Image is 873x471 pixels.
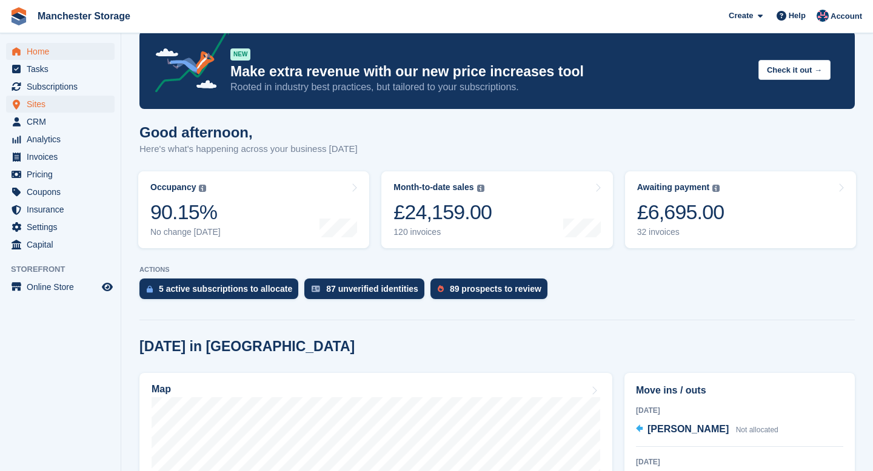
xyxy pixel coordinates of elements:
img: prospect-51fa495bee0391a8d652442698ab0144808aea92771e9ea1ae160a38d050c398.svg [438,285,444,292]
a: menu [6,183,115,200]
span: Settings [27,219,99,236]
span: Online Store [27,278,99,295]
button: Check it out → [758,60,831,80]
img: icon-info-grey-7440780725fd019a000dd9b08b2336e03edf1995a4989e88bcd33f0948082b44.svg [712,185,720,192]
span: Account [831,10,862,22]
span: CRM [27,113,99,130]
p: Here's what's happening across your business [DATE] [139,142,358,156]
div: 89 prospects to review [450,284,541,294]
a: menu [6,113,115,130]
span: Sites [27,96,99,113]
span: Coupons [27,183,99,200]
a: Occupancy 90.15% No change [DATE] [138,171,369,248]
a: menu [6,166,115,183]
span: Subscriptions [27,78,99,95]
div: 5 active subscriptions to allocate [159,284,292,294]
a: 87 unverified identities [304,278,430,305]
span: Create [729,10,753,22]
img: verify_identity-adf6edd0f0f0b5bbfe63781bf79b02c33cf7c696d77639b501bdc392416b5a36.svg [312,285,320,292]
a: menu [6,96,115,113]
span: Capital [27,236,99,253]
h1: Good afternoon, [139,124,358,140]
div: 90.15% [150,200,221,225]
a: menu [6,78,115,95]
span: Help [789,10,806,22]
h2: Map [152,384,171,395]
p: ACTIONS [139,266,855,274]
a: 5 active subscriptions to allocate [139,278,304,305]
h2: Move ins / outs [636,383,843,398]
span: Analytics [27,131,99,148]
a: menu [6,131,115,148]
div: Month-to-date sales [393,182,473,193]
span: Storefront [11,263,121,275]
span: Not allocated [736,426,778,434]
img: stora-icon-8386f47178a22dfd0bd8f6a31ec36ba5ce8667c1dd55bd0f319d3a0aa187defe.svg [10,7,28,25]
img: icon-info-grey-7440780725fd019a000dd9b08b2336e03edf1995a4989e88bcd33f0948082b44.svg [199,185,206,192]
a: [PERSON_NAME] Not allocated [636,422,778,438]
span: [PERSON_NAME] [647,424,729,434]
span: Insurance [27,201,99,218]
span: Pricing [27,166,99,183]
div: 120 invoices [393,227,492,237]
a: menu [6,278,115,295]
a: menu [6,236,115,253]
div: £6,695.00 [637,200,724,225]
a: Awaiting payment £6,695.00 32 invoices [625,171,856,248]
a: Preview store [100,280,115,294]
a: Manchester Storage [33,6,135,26]
div: Awaiting payment [637,182,710,193]
img: active_subscription_to_allocate_icon-d502201f5373d7db506a760aba3b589e785aa758c864c3986d89f69b8ff3... [147,285,153,293]
div: Occupancy [150,182,196,193]
a: 89 prospects to review [430,278,554,305]
img: icon-info-grey-7440780725fd019a000dd9b08b2336e03edf1995a4989e88bcd33f0948082b44.svg [477,185,484,192]
p: Rooted in industry best practices, but tailored to your subscriptions. [230,81,749,94]
a: menu [6,219,115,236]
div: [DATE] [636,405,843,416]
a: menu [6,201,115,218]
a: menu [6,148,115,165]
span: Invoices [27,148,99,165]
div: 87 unverified identities [326,284,418,294]
div: NEW [230,48,250,61]
a: menu [6,43,115,60]
a: Month-to-date sales £24,159.00 120 invoices [381,171,612,248]
a: menu [6,61,115,77]
p: Make extra revenue with our new price increases tool [230,63,749,81]
span: Home [27,43,99,60]
img: price-adjustments-announcement-icon-8257ccfd72463d97f412b2fc003d46551f7dbcb40ab6d574587a9cd5c0d94... [145,28,230,97]
div: 32 invoices [637,227,724,237]
div: [DATE] [636,456,843,467]
span: Tasks [27,61,99,77]
div: £24,159.00 [393,200,492,225]
div: No change [DATE] [150,227,221,237]
h2: [DATE] in [GEOGRAPHIC_DATA] [139,338,355,355]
